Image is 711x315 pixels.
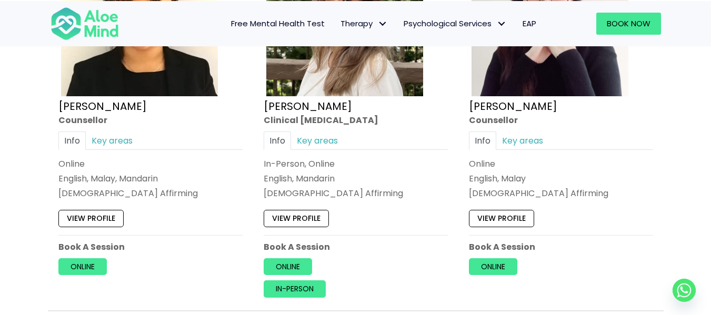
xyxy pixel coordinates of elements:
a: Info [469,131,496,149]
p: Book A Session [58,240,243,252]
a: EAP [515,13,544,35]
div: Counsellor [58,114,243,126]
p: Book A Session [264,240,448,252]
div: In-Person, Online [264,157,448,169]
a: Key areas [86,131,138,149]
span: Therapy: submenu [375,16,390,31]
a: Online [469,258,517,275]
a: Key areas [291,131,344,149]
div: Counsellor [469,114,653,126]
p: English, Malay, Mandarin [58,172,243,185]
a: Online [58,258,107,275]
a: View profile [469,210,534,227]
a: View profile [264,210,329,227]
a: Online [264,258,312,275]
a: [PERSON_NAME] [264,98,352,113]
a: Book Now [596,13,661,35]
img: Aloe mind Logo [51,6,119,41]
span: Book Now [607,18,650,29]
a: Free Mental Health Test [223,13,333,35]
a: View profile [58,210,124,227]
span: Therapy [341,18,388,29]
a: Psychological ServicesPsychological Services: submenu [396,13,515,35]
a: Info [264,131,291,149]
span: EAP [523,18,536,29]
div: Clinical [MEDICAL_DATA] [264,114,448,126]
p: English, Mandarin [264,172,448,185]
a: [PERSON_NAME] [58,98,147,113]
span: Psychological Services [404,18,507,29]
div: [DEMOGRAPHIC_DATA] Affirming [469,187,653,199]
div: Online [58,157,243,169]
div: [DEMOGRAPHIC_DATA] Affirming [58,187,243,199]
nav: Menu [133,13,544,35]
a: [PERSON_NAME] [469,98,557,113]
a: Whatsapp [673,279,696,302]
a: In-person [264,280,326,297]
p: English, Malay [469,172,653,185]
span: Free Mental Health Test [231,18,325,29]
div: Online [469,157,653,169]
div: [DEMOGRAPHIC_DATA] Affirming [264,187,448,199]
p: Book A Session [469,240,653,252]
span: Psychological Services: submenu [494,16,509,31]
a: TherapyTherapy: submenu [333,13,396,35]
a: Info [58,131,86,149]
a: Key areas [496,131,549,149]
